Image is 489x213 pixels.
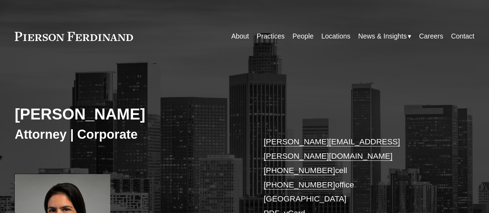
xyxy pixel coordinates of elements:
[321,30,350,43] a: Locations
[15,105,245,124] h2: [PERSON_NAME]
[419,30,443,43] a: Careers
[293,30,314,43] a: People
[451,30,474,43] a: Contact
[15,127,245,143] h3: Attorney | Corporate
[264,180,335,189] a: [PHONE_NUMBER]
[264,166,335,175] a: [PHONE_NUMBER]
[231,30,249,43] a: About
[257,30,285,43] a: Practices
[264,137,400,160] a: [PERSON_NAME][EMAIL_ADDRESS][PERSON_NAME][DOMAIN_NAME]
[358,30,407,42] span: News & Insights
[358,30,411,43] a: folder dropdown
